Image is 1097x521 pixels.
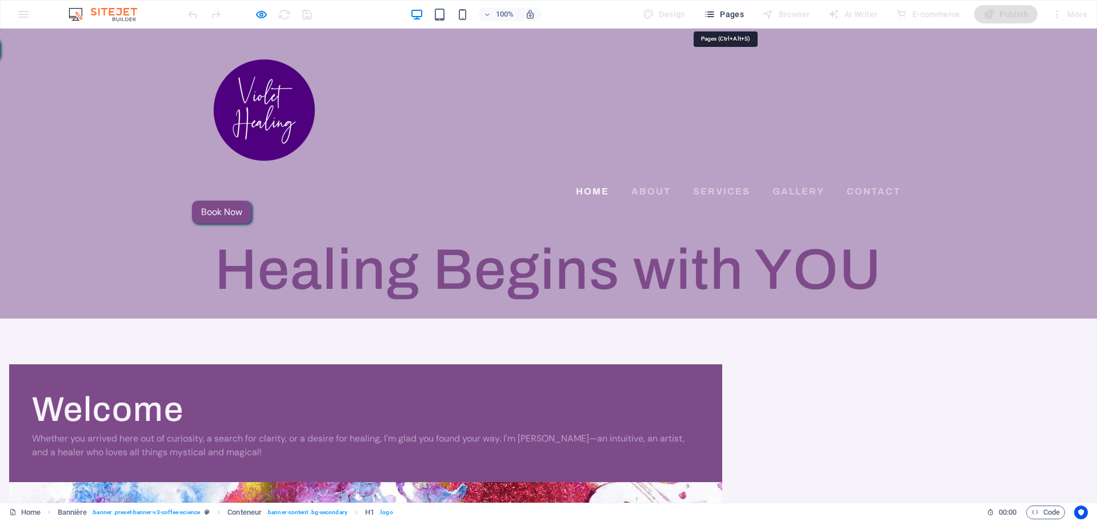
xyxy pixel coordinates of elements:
[631,158,671,168] font: About
[32,362,184,400] font: Welcome
[842,154,905,172] a: Contact
[91,506,200,519] span: . banner .preset-banner-v3-coffee-science
[571,154,614,172] a: Home
[496,10,514,18] font: 100%
[227,506,262,519] span: Cliquez pour sélectionner. Double-cliquez pour modifier.
[688,154,755,172] a: Services
[1026,506,1065,519] button: Code
[720,10,744,19] font: Pages
[768,154,829,172] a: Gallery
[627,154,675,172] a: About
[525,9,535,19] i: When resizing, automatically adjust the zoom level based on the selected device.
[999,508,1016,516] font: 00:00
[58,506,393,519] nav: breadcrumb
[478,7,519,21] button: 100%
[987,506,1017,519] h6: Session duration
[205,509,210,515] i: Cet élément est une présélection personnalisable.
[201,177,242,189] font: Book Now
[365,506,374,519] span: Cliquez pour sélectionner. Double-cliquez pour modifier.
[192,172,251,195] a: Book Now
[9,506,41,519] a: Click to cancel the selection. Double-click to open Pages.
[847,158,900,168] font: Contact
[266,506,347,519] span: . banner-content .bg-secondary
[693,158,750,168] font: Services
[772,158,824,168] font: Gallery
[638,5,690,23] div: Design (Ctrl+Alt+Y)
[21,508,41,516] font: Home
[215,210,882,272] font: Healing Begins with YOU
[66,7,151,21] img: Editor Logo
[1043,508,1060,516] font: Code
[32,404,684,429] font: Whether you arrived here out of curiosity, a search for clarity, or a desire for healing, I'm gla...
[1074,506,1088,519] button: Usercentrics
[576,158,609,168] font: Home
[699,5,748,23] button: Pages
[379,506,393,519] span: . logo
[58,506,87,519] span: Cliquez pour sélectionner. Double-cliquez pour modifier.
